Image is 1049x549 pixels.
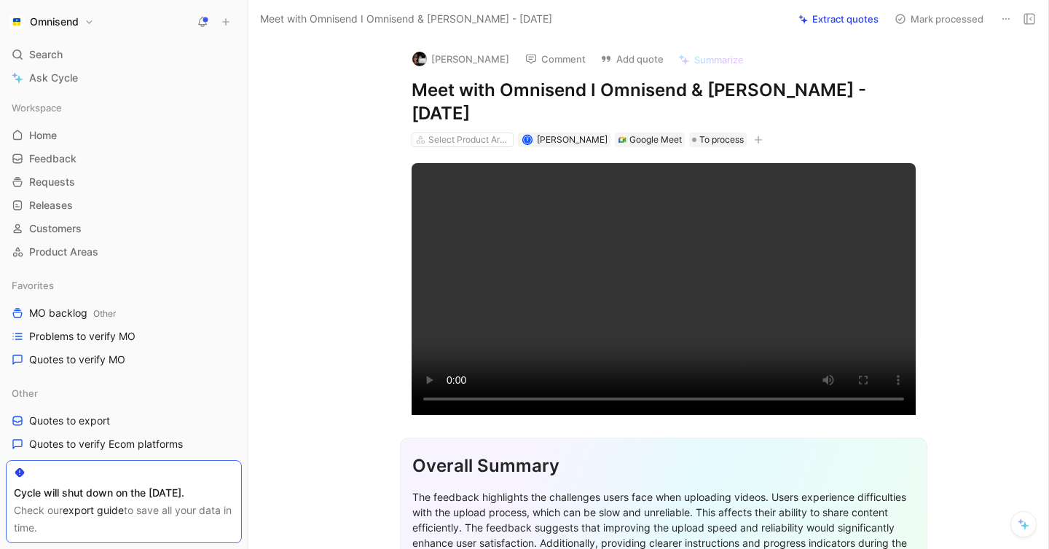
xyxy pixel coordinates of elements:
button: Mark processed [888,9,990,29]
div: T [523,135,531,143]
span: Product Areas [29,245,98,259]
div: Workspace [6,97,242,119]
div: Check our to save all your data in time. [14,502,234,537]
button: OmnisendOmnisend [6,12,98,32]
div: To process [689,133,747,147]
a: Problems to verify ecom platforms [6,457,242,478]
span: Search [29,46,63,63]
span: Favorites [12,278,54,293]
span: Quotes to verify MO [29,352,125,367]
span: Quotes to export [29,414,110,428]
a: Home [6,125,242,146]
a: Feedback [6,148,242,170]
div: Favorites [6,274,242,296]
a: Releases [6,194,242,216]
button: Extract quotes [792,9,885,29]
span: Home [29,128,57,143]
a: Problems to verify MO [6,325,242,347]
span: Ask Cycle [29,69,78,87]
button: Comment [519,49,592,69]
span: To process [699,133,744,147]
a: MO backlogOther [6,302,242,324]
span: Other [12,386,38,400]
span: [PERSON_NAME] [537,134,608,145]
a: Quotes to verify MO [6,349,242,371]
span: Requests [29,175,75,189]
span: Other [93,308,116,319]
span: Feedback [29,151,76,166]
img: logo [412,52,427,66]
a: Product Areas [6,241,242,263]
div: Overall Summary [412,453,915,479]
button: logo[PERSON_NAME] [406,48,516,70]
span: Meet with Omnisend I Omnisend & [PERSON_NAME] - [DATE] [260,10,552,28]
a: Requests [6,171,242,193]
div: Select Product Areas [428,133,510,147]
a: Customers [6,218,242,240]
span: Summarize [694,53,744,66]
div: Google Meet [629,133,682,147]
span: Quotes to verify Ecom platforms [29,437,183,451]
button: Summarize [672,50,750,70]
span: Workspace [12,100,62,115]
button: Add quote [594,49,670,69]
div: Search [6,44,242,66]
span: Releases [29,198,73,213]
div: Cycle will shut down on the [DATE]. [14,484,234,502]
a: Quotes to export [6,410,242,432]
a: Ask Cycle [6,67,242,89]
span: MO backlog [29,306,116,321]
img: Omnisend [9,15,24,29]
a: Quotes to verify Ecom platforms [6,433,242,455]
span: Customers [29,221,82,236]
h1: Omnisend [30,15,79,28]
a: export guide [63,504,124,516]
h1: Meet with Omnisend I Omnisend & [PERSON_NAME] - [DATE] [412,79,916,125]
div: Other [6,382,242,404]
span: Problems to verify MO [29,329,135,344]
